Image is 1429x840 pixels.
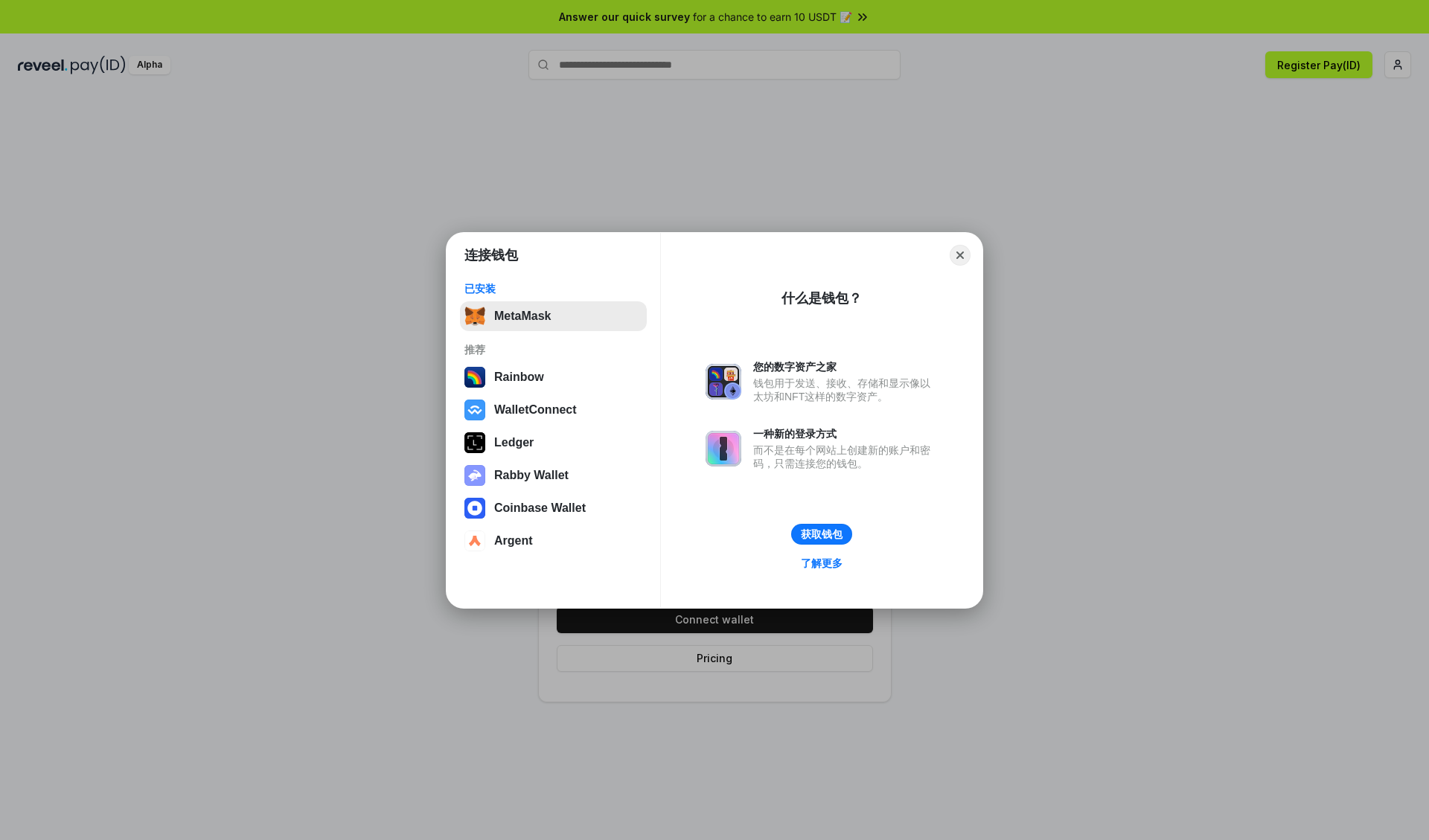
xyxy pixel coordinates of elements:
[460,526,647,556] button: Argent
[801,557,843,570] div: 了解更多
[464,530,485,551] img: svg+xml,%3Csvg%20width%3D%2228%22%20height%3D%2228%22%20viewBox%3D%220%200%2028%2028%22%20fill%3D...
[460,395,647,425] button: WalletConnect
[464,343,642,356] div: 推荐
[464,498,485,519] img: svg+xml,%3Csvg%20width%3D%2228%22%20height%3D%2228%22%20viewBox%3D%220%200%2028%2028%22%20fill%3D...
[464,246,518,264] h1: 连接钱包
[494,469,569,482] div: Rabby Wallet
[706,364,741,400] img: svg+xml,%3Csvg%20xmlns%3D%22http%3A%2F%2Fwww.w3.org%2F2000%2Fsvg%22%20fill%3D%22none%22%20viewBox...
[460,461,647,490] button: Rabby Wallet
[460,301,647,331] button: MetaMask
[781,289,862,307] div: 什么是钱包？
[464,282,642,295] div: 已安装
[460,428,647,458] button: Ledger
[464,432,485,453] img: svg+xml,%3Csvg%20xmlns%3D%22http%3A%2F%2Fwww.w3.org%2F2000%2Fsvg%22%20width%3D%2228%22%20height%3...
[753,376,938,403] div: 钱包用于发送、接收、存储和显示像以太坊和NFT这样的数字资产。
[464,306,485,327] img: svg+xml,%3Csvg%20fill%3D%22none%22%20height%3D%2233%22%20viewBox%3D%220%200%2035%2033%22%20width%...
[792,554,851,573] a: 了解更多
[494,436,534,449] div: Ledger
[494,310,551,323] div: MetaMask
[464,400,485,420] img: svg+xml,%3Csvg%20width%3D%2228%22%20height%3D%2228%22%20viewBox%3D%220%200%2028%2028%22%20fill%3D...
[464,367,485,388] img: svg+xml,%3Csvg%20width%3D%22120%22%20height%3D%22120%22%20viewBox%3D%220%200%20120%20120%22%20fil...
[460,493,647,523] button: Coinbase Wallet
[494,371,544,384] div: Rainbow
[494,403,577,417] div: WalletConnect
[753,360,938,373] div: 您的数字资产之家
[950,245,971,266] button: Close
[753,443,938,470] div: 而不是在每个网站上创建新的账户和密码，只需连接您的钱包。
[706,431,741,467] img: svg+xml,%3Csvg%20xmlns%3D%22http%3A%2F%2Fwww.w3.org%2F2000%2Fsvg%22%20fill%3D%22none%22%20viewBox...
[494,534,533,548] div: Argent
[460,362,647,392] button: Rainbow
[464,465,485,486] img: svg+xml,%3Csvg%20xmlns%3D%22http%3A%2F%2Fwww.w3.org%2F2000%2Fsvg%22%20fill%3D%22none%22%20viewBox...
[753,427,938,440] div: 一种新的登录方式
[494,501,586,515] div: Coinbase Wallet
[801,528,843,541] div: 获取钱包
[791,524,852,545] button: 获取钱包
